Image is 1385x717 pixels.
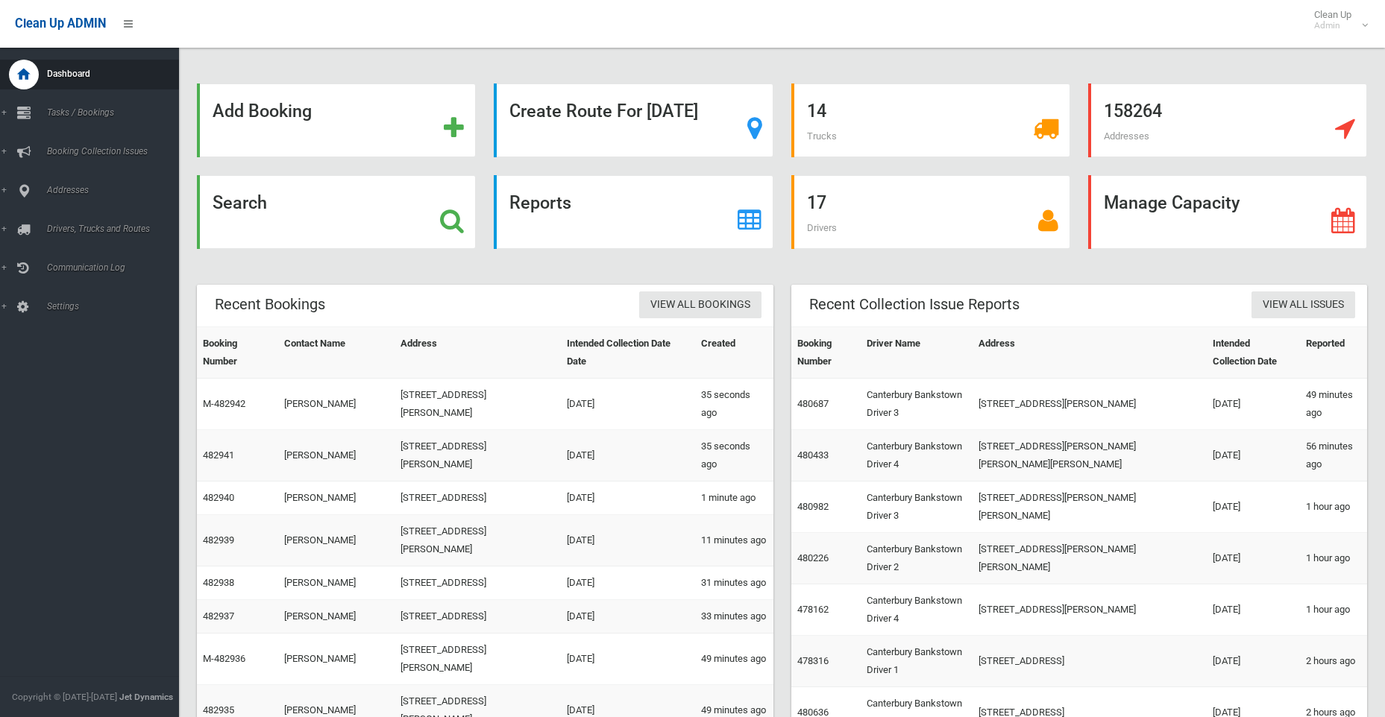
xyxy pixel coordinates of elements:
[797,655,829,666] a: 478316
[561,430,695,481] td: [DATE]
[43,69,190,79] span: Dashboard
[203,704,234,716] a: 482935
[973,481,1207,533] td: [STREET_ADDRESS][PERSON_NAME][PERSON_NAME]
[861,636,973,687] td: Canterbury Bankstown Driver 1
[197,327,278,379] th: Booking Number
[278,379,394,430] td: [PERSON_NAME]
[1088,83,1367,157] a: 158264 Addresses
[509,192,571,213] strong: Reports
[395,600,561,634] td: [STREET_ADDRESS]
[791,290,1037,319] header: Recent Collection Issue Reports
[1300,481,1367,533] td: 1 hour ago
[395,379,561,430] td: [STREET_ADDRESS][PERSON_NAME]
[695,327,773,379] th: Created
[1300,430,1367,481] td: 56 minutes ago
[1104,130,1149,142] span: Addresses
[1300,327,1367,379] th: Reported
[278,430,394,481] td: [PERSON_NAME]
[203,610,234,622] a: 482937
[1207,481,1300,533] td: [DATE]
[797,604,829,615] a: 478162
[791,175,1070,249] a: 17 Drivers
[861,533,973,584] td: Canterbury Bankstown Driver 2
[213,101,312,121] strong: Add Booking
[1088,175,1367,249] a: Manage Capacity
[561,634,695,685] td: [DATE]
[1207,636,1300,687] td: [DATE]
[973,379,1207,430] td: [STREET_ADDRESS][PERSON_NAME]
[695,481,773,515] td: 1 minute ago
[695,600,773,634] td: 33 minutes ago
[695,515,773,566] td: 11 minutes ago
[395,327,561,379] th: Address
[1251,291,1355,319] a: View All Issues
[561,379,695,430] td: [DATE]
[807,192,826,213] strong: 17
[1300,636,1367,687] td: 2 hours ago
[791,327,861,379] th: Booking Number
[203,449,234,461] a: 482941
[43,146,190,157] span: Booking Collection Issues
[43,262,190,273] span: Communication Log
[1207,533,1300,584] td: [DATE]
[395,566,561,600] td: [STREET_ADDRESS]
[43,107,190,118] span: Tasks / Bookings
[1207,379,1300,430] td: [DATE]
[1300,533,1367,584] td: 1 hour ago
[197,83,476,157] a: Add Booking
[797,398,829,409] a: 480687
[807,222,837,233] span: Drivers
[1104,101,1162,121] strong: 158264
[561,600,695,634] td: [DATE]
[278,634,394,685] td: [PERSON_NAME]
[43,301,190,312] span: Settings
[1207,584,1300,636] td: [DATE]
[797,449,829,461] a: 480433
[15,16,106,31] span: Clean Up ADMIN
[395,481,561,515] td: [STREET_ADDRESS]
[1300,379,1367,430] td: 49 minutes ago
[639,291,761,319] a: View All Bookings
[203,398,245,409] a: M-482942
[695,566,773,600] td: 31 minutes ago
[203,577,234,588] a: 482938
[213,192,267,213] strong: Search
[43,185,190,195] span: Addresses
[119,692,173,702] strong: Jet Dynamics
[278,481,394,515] td: [PERSON_NAME]
[973,430,1207,481] td: [STREET_ADDRESS][PERSON_NAME][PERSON_NAME][PERSON_NAME]
[561,515,695,566] td: [DATE]
[395,515,561,566] td: [STREET_ADDRESS][PERSON_NAME]
[561,481,695,515] td: [DATE]
[797,552,829,563] a: 480226
[695,430,773,481] td: 35 seconds ago
[797,501,829,512] a: 480982
[861,327,973,379] th: Driver Name
[861,584,973,636] td: Canterbury Bankstown Driver 4
[1307,9,1366,31] span: Clean Up
[973,636,1207,687] td: [STREET_ADDRESS]
[494,175,773,249] a: Reports
[973,327,1207,379] th: Address
[197,175,476,249] a: Search
[43,224,190,234] span: Drivers, Trucks and Routes
[695,379,773,430] td: 35 seconds ago
[509,101,698,121] strong: Create Route For [DATE]
[203,653,245,664] a: M-482936
[973,584,1207,636] td: [STREET_ADDRESS][PERSON_NAME]
[561,566,695,600] td: [DATE]
[203,492,234,503] a: 482940
[12,692,117,702] span: Copyright © [DATE]-[DATE]
[1300,584,1367,636] td: 1 hour ago
[395,634,561,685] td: [STREET_ADDRESS][PERSON_NAME]
[1314,20,1351,31] small: Admin
[861,481,973,533] td: Canterbury Bankstown Driver 3
[561,327,695,379] th: Intended Collection Date Date
[1104,192,1240,213] strong: Manage Capacity
[395,430,561,481] td: [STREET_ADDRESS][PERSON_NAME]
[791,83,1070,157] a: 14 Trucks
[1207,430,1300,481] td: [DATE]
[278,566,394,600] td: [PERSON_NAME]
[197,290,343,319] header: Recent Bookings
[695,634,773,685] td: 49 minutes ago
